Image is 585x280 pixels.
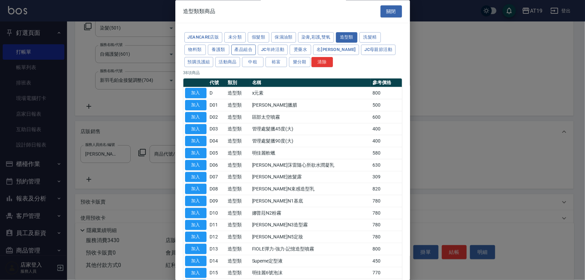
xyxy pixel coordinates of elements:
[266,57,287,67] button: 裕富
[250,79,371,88] th: 名稱
[185,268,207,278] button: 加入
[226,195,250,207] td: 造型類
[226,267,250,279] td: 造型類
[185,136,207,147] button: 加入
[224,33,246,43] button: 未分類
[226,135,250,147] td: 造型類
[208,255,226,267] td: D14
[226,255,250,267] td: 造型類
[248,33,269,43] button: 假髮類
[250,147,371,159] td: 明佳麗軟蠟
[371,243,402,255] td: 800
[185,88,207,99] button: 加入
[208,183,226,195] td: D08
[226,111,250,123] td: 造型類
[208,79,226,88] th: 代號
[208,99,226,111] td: D01
[226,243,250,255] td: 造型類
[185,160,207,170] button: 加入
[371,231,402,243] td: 780
[250,87,371,99] td: x元素
[371,171,402,183] td: 309
[371,159,402,171] td: 630
[250,219,371,231] td: [PERSON_NAME]N3造型霧
[250,255,371,267] td: Supeme定型液
[184,45,206,55] button: 物料類
[250,99,371,111] td: [PERSON_NAME]臘腊
[208,243,226,255] td: D13
[215,57,240,67] button: 活動商品
[226,231,250,243] td: 造型類
[289,57,310,67] button: 樂分期
[226,183,250,195] td: 造型類
[208,171,226,183] td: D07
[250,171,371,183] td: [PERSON_NAME]效髮露
[371,267,402,279] td: 770
[371,123,402,135] td: 400
[271,33,296,43] button: 保濕油類
[185,244,207,255] button: 加入
[208,135,226,147] td: D04
[183,70,402,76] p: 38 項商品
[250,231,371,243] td: [PERSON_NAME]N5定妝
[371,135,402,147] td: 400
[250,243,371,255] td: FIOLE彈力-強力-記憶造型噴霧
[226,159,250,171] td: 造型類
[208,87,226,99] td: D
[371,207,402,219] td: 780
[371,147,402,159] td: 580
[371,87,402,99] td: 800
[226,171,250,183] td: 造型類
[371,79,402,88] th: 參考價格
[208,219,226,231] td: D11
[208,123,226,135] td: D03
[226,207,250,219] td: 造型類
[226,79,250,88] th: 類別
[361,45,396,55] button: JC母親節活動
[371,99,402,111] td: 500
[250,111,371,123] td: 區部太空噴霧
[185,100,207,111] button: 加入
[208,195,226,207] td: D09
[242,57,264,67] button: 中租
[381,5,402,18] button: 關閉
[185,148,207,159] button: 加入
[226,123,250,135] td: 造型類
[226,87,250,99] td: 造型類
[208,231,226,243] td: D12
[185,208,207,218] button: 加入
[208,267,226,279] td: D15
[226,99,250,111] td: 造型類
[250,195,371,207] td: [PERSON_NAME]N1基底
[208,45,229,55] button: 養護類
[250,207,371,219] td: 娜普菈N2粉霧
[185,220,207,230] button: 加入
[226,219,250,231] td: 造型類
[185,172,207,182] button: 加入
[184,57,214,67] button: 預購洗護組
[371,255,402,267] td: 450
[185,112,207,122] button: 加入
[250,159,371,171] td: [PERSON_NAME]莯雷隨心所欲水潤凝乳
[250,183,371,195] td: [PERSON_NAME]N束感造型乳
[184,33,223,43] button: JeanCare店販
[371,111,402,123] td: 600
[250,135,371,147] td: 管理處髮臘90度(大)
[185,184,207,194] button: 加入
[185,232,207,242] button: 加入
[250,267,371,279] td: 明佳麗6號泡沫
[336,33,357,43] button: 造型類
[371,219,402,231] td: 780
[258,45,288,55] button: JC年終活動
[313,45,359,55] button: 名[PERSON_NAME]
[371,195,402,207] td: 780
[311,57,333,67] button: 清除
[185,124,207,134] button: 加入
[290,45,311,55] button: 燙藥水
[208,207,226,219] td: D10
[298,33,334,43] button: 染膏,彩護,雙氧
[226,147,250,159] td: 造型類
[250,123,371,135] td: 管理處髮臘45度(大)
[208,111,226,123] td: D02
[185,256,207,266] button: 加入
